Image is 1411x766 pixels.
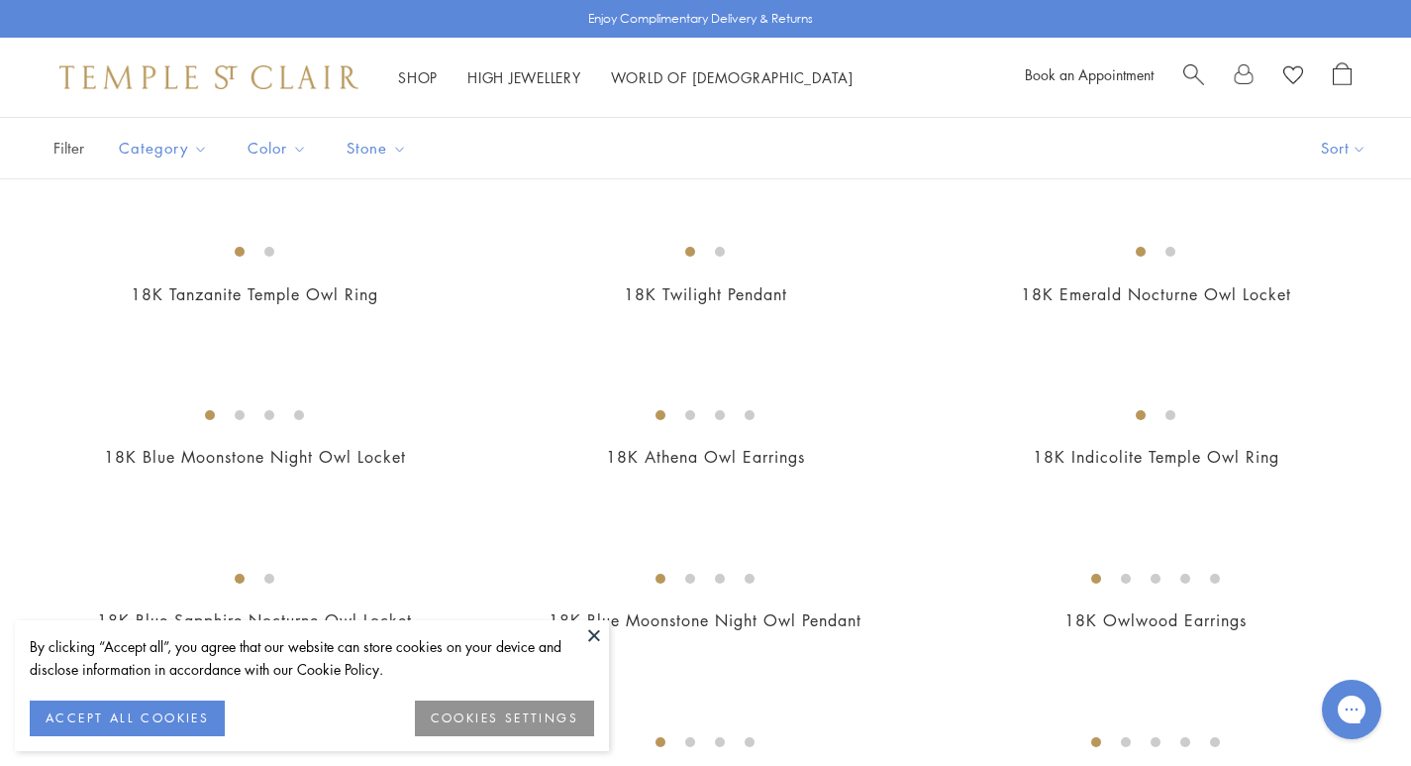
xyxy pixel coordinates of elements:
button: Stone [332,126,422,170]
a: Book an Appointment [1025,64,1154,84]
a: 18K Twilight Pendant [624,283,787,305]
a: 18K Owlwood Earrings [1064,609,1247,631]
nav: Main navigation [398,65,854,90]
a: ShopShop [398,67,438,87]
a: 18K Tanzanite Temple Owl Ring [131,283,378,305]
a: Open Shopping Bag [1333,62,1352,92]
button: Category [104,126,223,170]
a: View Wishlist [1283,62,1303,92]
a: World of [DEMOGRAPHIC_DATA]World of [DEMOGRAPHIC_DATA] [611,67,854,87]
button: Show sort by [1276,118,1411,178]
a: High JewelleryHigh Jewellery [467,67,581,87]
iframe: Gorgias live chat messenger [1312,673,1391,746]
a: 18K Emerald Nocturne Owl Locket [1021,283,1291,305]
span: Stone [337,136,422,161]
span: Category [109,136,223,161]
img: Temple St. Clair [59,65,358,89]
button: COOKIES SETTINGS [415,701,594,736]
div: By clicking “Accept all”, you agree that our website can store cookies on your device and disclos... [30,635,594,681]
a: Search [1183,62,1204,92]
a: 18K Athena Owl Earrings [606,446,805,468]
p: Enjoy Complimentary Delivery & Returns [588,9,813,29]
a: 18K Blue Moonstone Night Owl Pendant [549,609,861,631]
a: 18K Blue Sapphire Nocturne Owl Locket [97,609,412,631]
button: ACCEPT ALL COOKIES [30,701,225,736]
a: 18K Indicolite Temple Owl Ring [1033,446,1279,468]
button: Color [233,126,322,170]
span: Color [238,136,322,161]
a: 18K Blue Moonstone Night Owl Locket [104,446,406,468]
